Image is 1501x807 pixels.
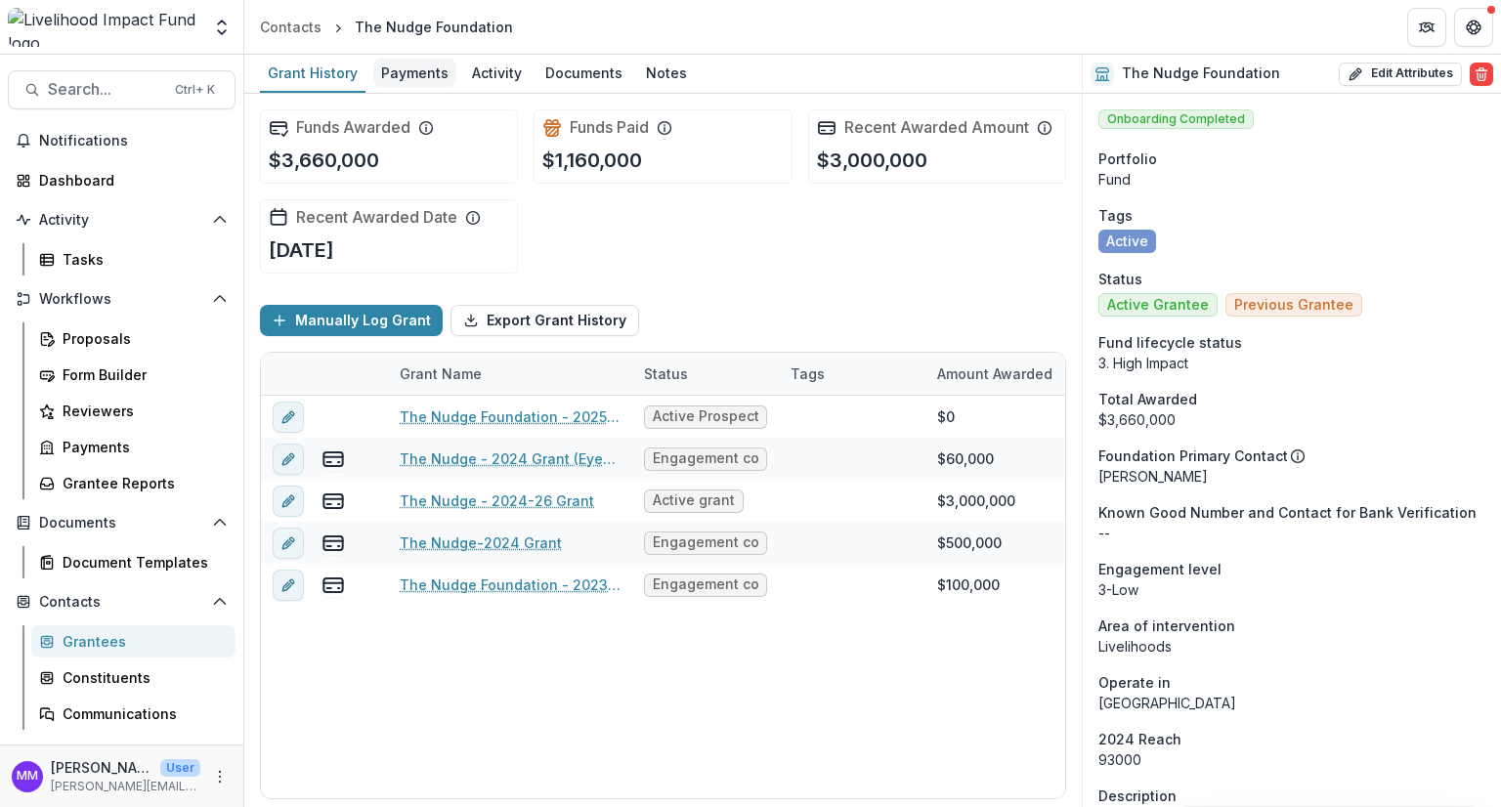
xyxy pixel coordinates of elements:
button: Edit Attributes [1339,63,1462,86]
p: [GEOGRAPHIC_DATA] [1098,693,1485,713]
nav: breadcrumb [252,13,521,41]
a: Proposals [31,322,236,355]
div: Contacts [260,17,322,37]
button: Partners [1407,8,1446,47]
a: Communications [31,698,236,730]
a: Dashboard [8,164,236,196]
button: view-payments [322,531,345,555]
p: Livelihoods [1098,636,1485,657]
div: Proposals [63,328,220,349]
p: Fund [1098,169,1485,190]
p: 3. High Impact [1098,353,1485,373]
span: Notifications [39,133,228,149]
a: Grant History [260,55,365,93]
div: Constituents [63,667,220,688]
div: Status [632,353,779,395]
div: Tags [779,353,925,395]
button: Open Contacts [8,586,236,617]
div: Notes [638,59,695,87]
button: Search... [8,70,236,109]
span: Engagement completed [653,534,758,551]
button: view-payments [322,573,345,597]
p: -- [1098,523,1485,543]
span: Engagement completed [653,576,758,593]
div: Amount Awarded [925,353,1072,395]
button: edit [273,570,304,601]
div: Grantees [63,631,220,652]
a: Document Templates [31,546,236,578]
div: $3,660,000 [1098,409,1485,430]
span: Fund lifecycle status [1098,332,1242,353]
span: Known Good Number and Contact for Bank Verification [1098,502,1477,523]
div: $500,000 [937,532,1002,553]
span: Active grant [653,492,735,509]
div: Status [632,363,700,384]
h2: Recent Awarded Amount [844,118,1029,137]
button: edit [273,402,304,433]
button: Open Activity [8,204,236,235]
a: Documents [537,55,630,93]
button: Open Workflows [8,283,236,315]
div: Grantee Reports [63,473,220,493]
a: Notes [638,55,695,93]
div: Form Builder [63,364,220,385]
p: $1,160,000 [542,146,642,175]
div: Dashboard [39,170,220,191]
button: Manually Log Grant [260,305,443,336]
span: Portfolio [1098,149,1157,169]
span: Status [1098,269,1142,289]
div: Document Templates [63,552,220,573]
button: Get Help [1454,8,1493,47]
span: Total Awarded [1098,389,1197,409]
p: User [160,759,200,777]
span: Tags [1098,205,1133,226]
img: Livelihood Impact Fund logo [8,8,200,47]
div: Grant History [260,59,365,87]
span: Active Grantee [1107,297,1209,314]
p: [PERSON_NAME] [51,757,152,778]
div: Documents [537,59,630,87]
button: Notifications [8,125,236,156]
button: view-payments [322,447,345,471]
span: Workflows [39,291,204,308]
p: [DATE] [269,235,334,265]
span: Activity [39,212,204,229]
button: More [208,765,232,788]
span: Previous Grantee [1234,297,1353,314]
a: The Nudge Foundation - 2023 Get to know You Grant [400,574,621,595]
a: Constituents [31,661,236,694]
a: Payments [31,431,236,463]
button: edit [273,486,304,517]
span: Onboarding Completed [1098,109,1254,129]
h2: Funds Awarded [296,118,410,137]
a: The Nudge - 2024 Grant (Eyeglasses) [400,448,621,469]
span: Search... [48,80,163,99]
a: Tasks [31,243,236,276]
a: Payments [373,55,456,93]
button: edit [273,528,304,559]
div: Communications [63,703,220,724]
p: $3,000,000 [817,146,927,175]
p: [PERSON_NAME] [1098,466,1485,487]
a: Grantees [31,625,236,658]
div: Payments [63,437,220,457]
a: The Nudge - 2024-26 Grant [400,490,594,511]
p: $3,660,000 [269,146,379,175]
a: Grantee Reports [31,467,236,499]
h2: Funds Paid [570,118,649,137]
div: $60,000 [937,448,994,469]
div: $100,000 [937,574,1000,595]
span: Engagement level [1098,559,1222,579]
button: Open entity switcher [208,8,236,47]
a: The Nudge Foundation - 2025 - Impact-First Livelihood Investment Fund [400,406,621,427]
p: 3-Low [1098,579,1485,600]
div: Grant Name [388,353,632,395]
span: 2024 Reach [1098,729,1181,749]
span: Contacts [39,594,204,611]
p: [PERSON_NAME][EMAIL_ADDRESS][DOMAIN_NAME] [51,778,200,795]
button: view-payments [322,489,345,513]
div: Grant Name [388,363,493,384]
